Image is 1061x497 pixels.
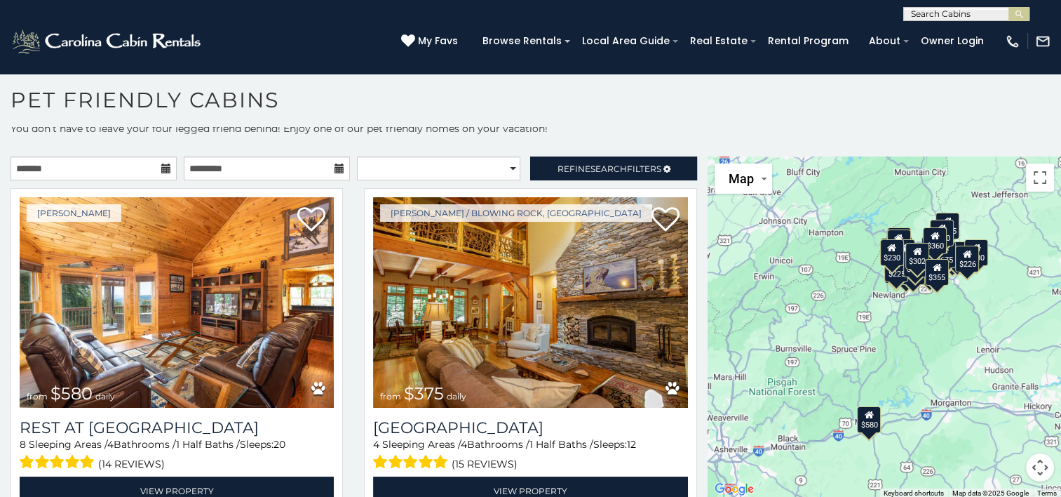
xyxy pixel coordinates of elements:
[380,391,401,402] span: from
[945,241,969,267] div: $380
[373,197,687,408] a: Mountain Song Lodge from $375 daily
[373,418,687,437] a: [GEOGRAPHIC_DATA]
[903,250,926,277] div: $305
[886,230,910,256] div: $325
[95,391,115,402] span: daily
[529,438,593,451] span: 1 Half Baths /
[557,164,661,174] span: Refine Filters
[20,418,334,437] h3: Rest at Mountain Crest
[914,30,991,52] a: Owner Login
[20,197,334,408] a: Rest at Mountain Crest from $580 daily
[930,219,954,246] div: $320
[651,206,680,235] a: Add to favorites
[1026,164,1054,192] button: Toggle fullscreen view
[1005,34,1020,49] img: phone-regular-white.png
[857,406,881,432] div: $580
[761,30,856,52] a: Rental Program
[20,418,334,437] a: Rest at [GEOGRAPHIC_DATA]
[418,34,458,48] span: My Favs
[373,418,687,437] h3: Mountain Song Lodge
[862,30,907,52] a: About
[107,438,114,451] span: 4
[964,239,988,266] div: $930
[905,242,929,269] div: $302
[884,256,908,282] div: $225
[886,229,910,256] div: $310
[590,164,627,174] span: Search
[373,437,687,473] div: Sleeping Areas / Bathrooms / Sleeps:
[729,171,754,186] span: Map
[461,438,467,451] span: 4
[925,259,949,286] div: $355
[98,455,165,473] span: (14 reviews)
[11,27,205,55] img: White-1-2.png
[452,455,518,473] span: (15 reviews)
[530,157,696,180] a: RefineSearchFilters
[404,383,444,404] span: $375
[20,197,334,408] img: Rest at Mountain Crest
[627,438,636,451] span: 12
[447,391,466,402] span: daily
[900,258,924,285] div: $345
[176,438,240,451] span: 1 Half Baths /
[923,227,947,253] div: $360
[912,244,935,271] div: $325
[297,206,325,235] a: Add to favorites
[401,34,461,49] a: My Favs
[1026,453,1054,482] button: Map camera controls
[27,391,48,402] span: from
[373,197,687,408] img: Mountain Song Lodge
[273,438,285,451] span: 20
[683,30,755,52] a: Real Estate
[575,30,677,52] a: Local Area Guide
[1037,489,1057,497] a: Terms (opens in new tab)
[715,164,772,194] button: Change map style
[20,437,334,473] div: Sleeping Areas / Bathrooms / Sleeps:
[932,241,956,268] div: $675
[373,438,379,451] span: 4
[380,204,652,222] a: [PERSON_NAME] / Blowing Rock, [GEOGRAPHIC_DATA]
[50,383,93,404] span: $580
[20,438,26,451] span: 8
[952,489,1029,497] span: Map data ©2025 Google
[955,246,979,272] div: $226
[27,204,121,222] a: [PERSON_NAME]
[879,239,903,266] div: $230
[1035,34,1050,49] img: mail-regular-white.png
[887,227,911,254] div: $325
[935,212,959,239] div: $525
[884,257,907,284] div: $355
[475,30,569,52] a: Browse Rentals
